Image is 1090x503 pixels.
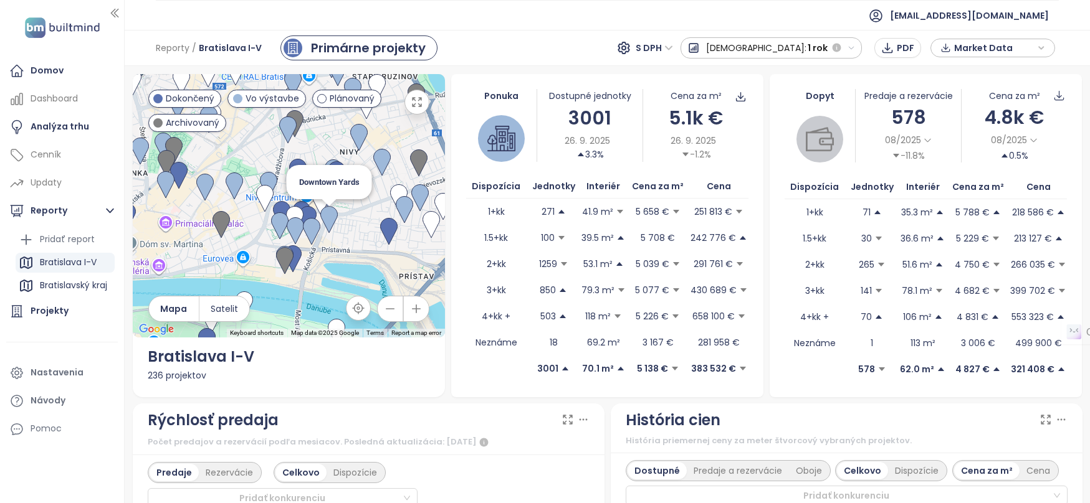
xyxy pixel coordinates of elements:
p: 62.0 m² [900,362,934,376]
span: 08/2025 [885,133,921,147]
th: Dispozícia [785,175,845,199]
span: [EMAIL_ADDRESS][DOMAIN_NAME] [890,1,1049,31]
span: caret-down [735,260,744,268]
span: Archivovaný [166,116,219,129]
span: Vo výstavbe [246,92,299,105]
p: 118 m² [585,309,611,323]
a: Open this area in Google Maps (opens a new window) [136,321,177,337]
p: 141 [861,284,872,298]
p: 321 408 € [1011,362,1054,376]
p: 218 586 € [1012,205,1054,219]
div: button [937,39,1048,57]
span: caret-up [615,260,624,268]
div: Oboje [789,462,829,479]
td: 1.5+kk [785,225,845,251]
div: -11.8% [892,149,925,162]
div: Cena [1020,462,1057,479]
p: 4 750 € [955,258,990,271]
p: 430 689 € [691,283,737,297]
span: caret-up [739,233,747,242]
span: caret-down [877,365,886,374]
div: Dopyt [785,89,855,103]
p: 4 682 € [955,284,990,298]
a: primary [280,35,437,60]
span: S DPH [636,39,673,57]
div: Analýza trhu [31,119,89,134]
p: 271 [542,205,555,219]
div: Dispozície [327,464,384,481]
div: Projekty [31,303,69,319]
div: Celkovo [275,464,327,481]
div: Bratislava I-V [40,255,97,270]
div: 236 projektov [148,369,430,382]
p: 113 m² [911,336,935,350]
td: 3+kk [466,277,527,303]
span: caret-up [1000,151,1009,160]
span: 26. 9. 2025 [565,134,610,148]
span: caret-up [873,208,882,217]
p: 69.2 m² [587,336,620,349]
div: 4.8k € [962,103,1067,132]
th: Cena [1010,175,1068,199]
span: caret-down [1058,286,1066,295]
span: caret-down [560,260,568,268]
span: caret-down [874,286,883,295]
span: 26. 9. 2025 [671,134,716,148]
span: caret-down [672,260,681,268]
div: Dostupné jednotky [537,89,643,103]
img: Google [136,321,177,337]
td: Neznáme [785,330,845,356]
a: Terms (opens in new tab) [366,329,384,336]
th: Jednotky [845,175,899,199]
div: 3.3% [576,148,604,161]
span: caret-up [937,365,945,374]
div: Dostupné [628,462,687,479]
p: 553 323 € [1011,310,1054,324]
p: 242 776 € [691,231,736,245]
p: 5 708 € [641,231,675,245]
div: Predaje a rezervácie [687,462,789,479]
p: 266 035 € [1011,258,1055,271]
p: 578 [858,362,875,376]
span: Map data ©2025 Google [291,329,359,336]
div: História cien [626,408,720,432]
p: 4 831 € [957,310,988,324]
p: 106 m² [903,310,932,324]
p: 30 [861,232,872,245]
div: Bratislavský kraj [40,278,107,293]
p: 79.3 m² [581,283,614,297]
div: Cena za m² [954,462,1020,479]
div: Dispozície [888,462,945,479]
span: caret-up [558,312,567,321]
p: 281 958 € [698,336,740,349]
p: 51.6 m² [902,258,932,271]
span: caret-down [992,260,1001,269]
p: 71 [863,205,871,219]
button: Keyboard shortcuts [230,329,284,337]
span: caret-down [935,286,944,295]
span: caret-down [739,286,748,294]
a: Updaty [6,171,118,195]
span: caret-down [739,364,747,373]
th: Dispozícia [466,174,527,199]
span: / [192,37,196,59]
span: caret-down [877,260,886,269]
a: Cenník [6,143,118,167]
a: Domov [6,59,118,83]
span: Satelit [211,302,238,316]
p: 53.1 m² [583,257,613,271]
p: 1259 [539,257,557,271]
span: caret-up [1057,365,1066,374]
img: house [487,125,515,153]
span: caret-up [616,364,625,373]
div: Pomoc [6,416,118,441]
p: 499 900 € [1015,336,1062,350]
div: Predaje a rezervácie [856,89,961,103]
p: 5 229 € [956,232,989,245]
p: 70 [861,310,872,324]
p: 658 100 € [692,309,735,323]
p: 5 226 € [636,309,669,323]
p: 100 [541,231,555,245]
button: [DEMOGRAPHIC_DATA]:1 rok [681,37,863,59]
span: Mapa [160,302,187,316]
